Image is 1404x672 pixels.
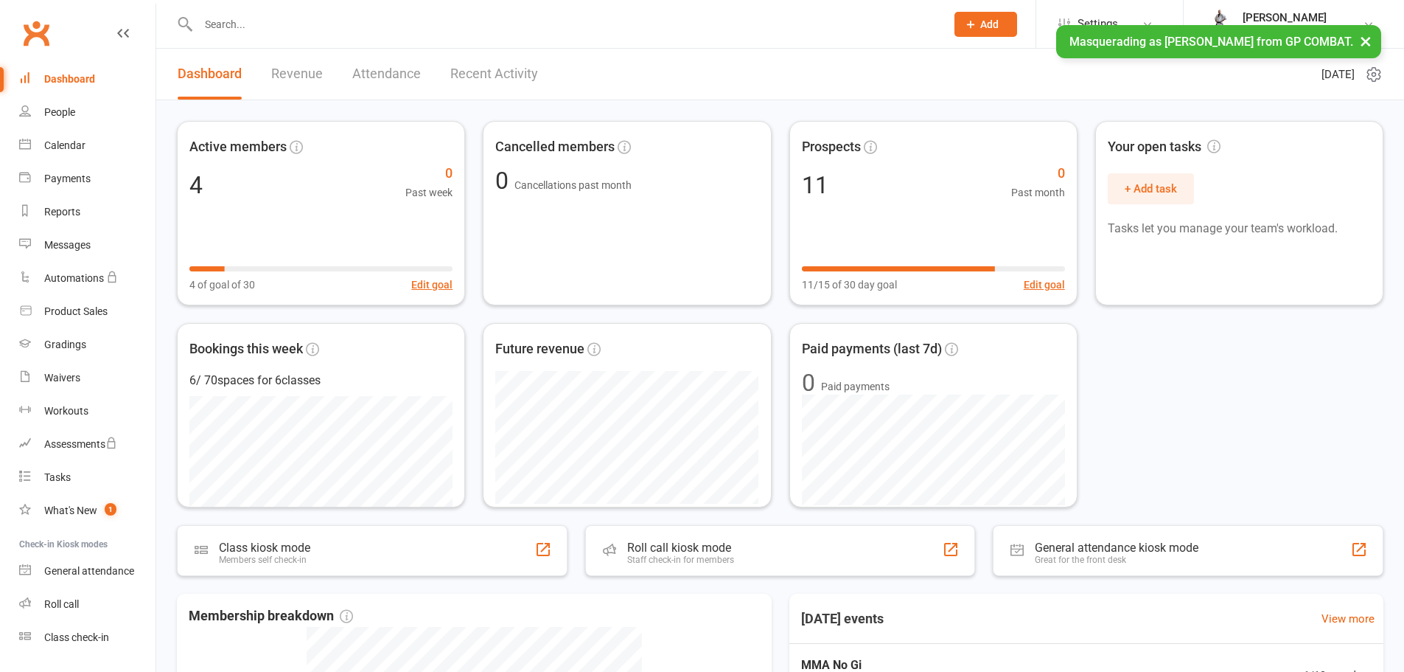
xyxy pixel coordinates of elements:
div: GP COMBAT [1243,24,1327,38]
div: 4 [189,173,203,197]
div: General attendance [44,565,134,577]
a: People [19,96,156,129]
span: Your open tasks [1108,136,1220,158]
div: Assessments [44,438,117,450]
span: Paid payments [821,378,890,395]
div: Calendar [44,139,85,151]
div: Gradings [44,339,86,350]
img: thumb_image1750126119.png [1206,10,1235,39]
span: Membership breakdown [189,606,353,627]
button: Edit goal [411,277,453,293]
button: Add [954,12,1017,37]
span: Future revenue [495,339,584,360]
a: Payments [19,162,156,195]
span: 11/15 of 30 day goal [802,277,897,293]
div: What's New [44,505,97,516]
span: 0 [1011,163,1065,184]
a: Workouts [19,395,156,428]
div: Workouts [44,405,88,417]
span: Past week [405,184,453,201]
h3: [DATE] events [789,606,895,632]
a: Assessments [19,428,156,461]
span: 4 of goal of 30 [189,277,255,293]
a: What's New1 [19,494,156,527]
a: Roll call [19,588,156,621]
a: Gradings [19,328,156,361]
span: Settings [1078,7,1118,41]
button: + Add task [1108,173,1194,204]
a: General attendance kiosk mode [19,555,156,588]
div: Class check-in [44,631,109,643]
span: Bookings this week [189,339,303,360]
span: 1 [105,503,116,516]
span: Past month [1011,184,1065,201]
span: Masquerading as [PERSON_NAME] from GP COMBAT. [1069,35,1353,49]
a: Calendar [19,129,156,162]
div: Reports [44,206,80,218]
button: Edit goal [1024,277,1065,293]
div: General attendance kiosk mode [1035,541,1198,555]
div: Staff check-in for members [627,555,734,565]
div: Messages [44,239,91,251]
div: Members self check-in [219,555,310,565]
div: Payments [44,173,91,184]
div: Roll call [44,598,79,610]
span: Add [980,18,999,30]
a: Revenue [271,49,323,100]
span: Prospects [802,136,861,158]
div: Roll call kiosk mode [627,541,734,555]
a: Automations [19,262,156,295]
span: Paid payments (last 7d) [802,339,942,360]
div: Waivers [44,372,80,384]
div: [PERSON_NAME] [1243,11,1327,24]
a: View more [1321,610,1375,628]
div: Class kiosk mode [219,541,310,555]
div: 6 / 70 spaces for 6 classes [189,371,453,390]
span: Cancellations past month [514,179,632,191]
span: 0 [405,163,453,184]
span: Active members [189,136,287,158]
a: Messages [19,229,156,262]
input: Search... [194,14,935,35]
div: People [44,106,75,118]
div: Tasks [44,471,71,483]
button: × [1352,25,1379,57]
a: Recent Activity [450,49,538,100]
a: Tasks [19,461,156,494]
a: Attendance [352,49,421,100]
a: Class kiosk mode [19,621,156,654]
span: Cancelled members [495,136,615,158]
a: Clubworx [18,15,55,52]
span: 0 [495,167,514,195]
a: Dashboard [19,63,156,96]
div: Great for the front desk [1035,555,1198,565]
a: Product Sales [19,295,156,328]
a: Waivers [19,361,156,395]
div: 0 [802,371,815,395]
div: Product Sales [44,305,108,317]
div: Dashboard [44,73,95,85]
span: [DATE] [1321,66,1355,83]
div: 11 [802,173,828,197]
a: Dashboard [178,49,242,100]
a: Reports [19,195,156,229]
p: Tasks let you manage your team's workload. [1108,219,1371,238]
div: Automations [44,272,104,284]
